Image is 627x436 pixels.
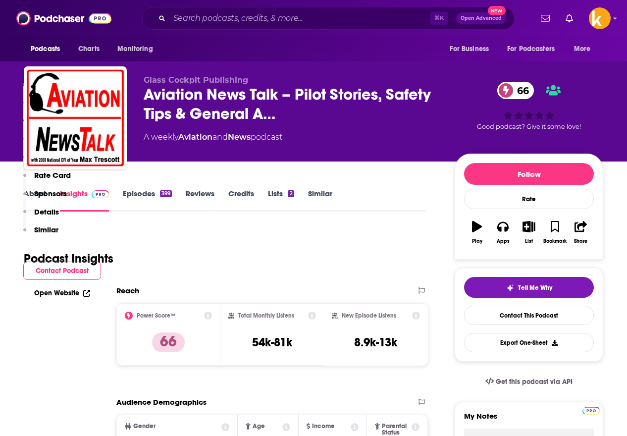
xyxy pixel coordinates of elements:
span: Podcasts [31,42,60,56]
a: Show notifications dropdown [537,10,554,27]
a: Lists2 [268,189,294,212]
span: 66 [507,82,534,99]
h3: 8.9k-13k [354,335,397,350]
a: News [228,132,251,142]
button: Bookmark [542,215,568,250]
a: Show notifications dropdown [562,10,577,27]
a: Credits [228,189,254,212]
a: Reviews [186,189,214,212]
button: open menu [567,40,603,58]
span: Get this podcast via API [496,378,573,386]
h2: Power Score™ [137,312,175,319]
button: Apps [490,215,516,250]
span: Age [253,423,265,430]
img: Aviation News Talk – Pilot Stories, Safety Tips & General Aviation News [26,68,125,167]
button: open menu [443,40,501,58]
button: Open AdvancedNew [456,12,506,24]
button: Sponsors [23,189,67,207]
div: 66Good podcast? Give it some love! [455,75,603,137]
button: open menu [24,40,73,58]
img: tell me why sparkle [506,284,514,292]
span: Parental Status [382,423,410,436]
div: 399 [160,190,172,197]
span: For Podcasters [507,42,555,56]
a: Get this podcast via API [477,370,580,394]
span: Open Advanced [461,16,502,21]
h2: New Episode Listens [342,312,396,319]
span: Tell Me Why [518,284,552,292]
span: New [488,6,506,15]
a: Open Website [34,289,90,297]
button: Similar [23,225,58,243]
span: Good podcast? Give it some love! [477,123,581,130]
button: Play [464,215,490,250]
a: Aviation [178,132,212,142]
img: User Profile [589,7,611,29]
button: open menu [110,40,165,58]
a: Episodes399 [123,189,172,212]
span: More [574,42,591,56]
span: Monitoring [117,42,153,56]
div: List [525,238,533,244]
span: For Business [450,42,489,56]
p: Details [34,207,59,217]
button: List [516,215,542,250]
a: Pro website [582,405,600,415]
button: Follow [464,163,594,185]
p: 66 [152,332,185,352]
div: Apps [497,238,510,244]
span: Charts [78,42,100,56]
a: 66 [497,82,534,99]
label: My Notes [464,411,594,429]
div: Search podcasts, credits, & more... [142,7,515,30]
span: and [212,132,228,142]
button: Contact Podcast [23,262,101,280]
button: tell me why sparkleTell Me Why [464,277,594,298]
span: Logged in as sshawan [589,7,611,29]
div: Bookmark [543,238,567,244]
a: Contact This Podcast [464,306,594,325]
p: Sponsors [34,189,67,198]
div: Share [574,238,587,244]
button: Show profile menu [589,7,611,29]
button: Export One-Sheet [464,333,594,352]
img: Podchaser - Follow, Share and Rate Podcasts [16,9,111,28]
span: Gender [133,423,156,430]
div: Play [472,238,482,244]
a: Similar [308,189,332,212]
h2: Reach [116,286,139,295]
p: Similar [34,225,58,234]
input: Search podcasts, credits, & more... [169,10,430,26]
span: ⌘ K [430,12,448,25]
button: Share [568,215,594,250]
div: A weekly podcast [144,131,282,143]
h2: Audience Demographics [116,397,207,407]
h3: 54k-81k [252,335,292,350]
span: Glass Cockpit Publishing [144,75,248,85]
span: Income [312,423,335,430]
h2: Total Monthly Listens [238,312,294,319]
a: Charts [72,40,105,58]
img: Podchaser Pro [582,407,600,415]
div: 2 [288,190,294,197]
div: Rate [464,189,594,209]
button: Details [23,207,59,225]
button: open menu [501,40,569,58]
